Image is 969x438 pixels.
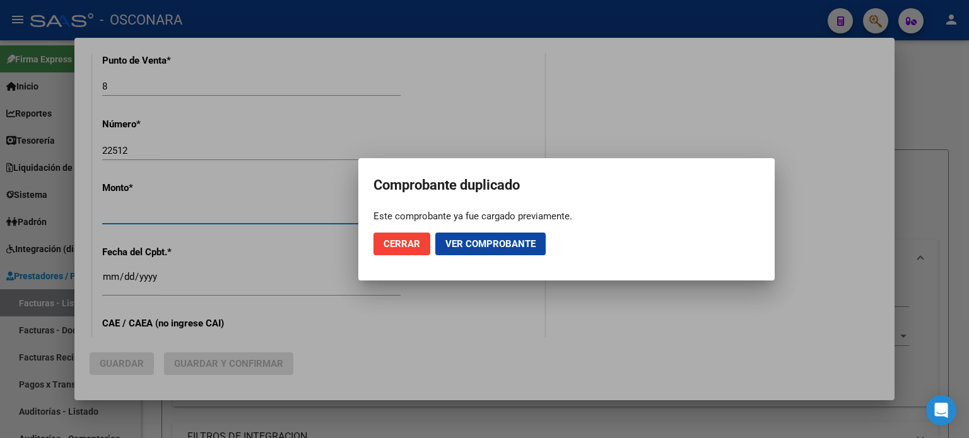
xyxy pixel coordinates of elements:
h2: Comprobante duplicado [373,173,760,197]
span: Cerrar [384,238,420,250]
button: Cerrar [373,233,430,255]
div: Open Intercom Messenger [926,395,956,425]
span: Ver comprobante [445,238,536,250]
button: Ver comprobante [435,233,546,255]
div: Este comprobante ya fue cargado previamente. [373,210,760,222]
